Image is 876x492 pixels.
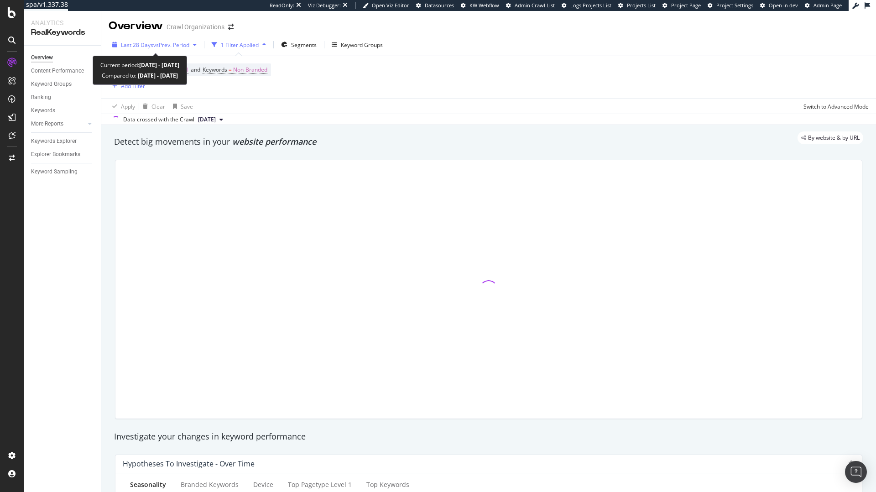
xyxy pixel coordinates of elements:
[153,41,189,49] span: vs Prev. Period
[31,136,77,146] div: Keywords Explorer
[769,2,798,9] span: Open in dev
[114,431,863,443] div: Investigate your changes in keyword performance
[363,2,409,9] a: Open Viz Editor
[233,63,267,76] span: Non-Branded
[341,41,383,49] div: Keyword Groups
[229,66,232,73] span: =
[461,2,499,9] a: KW Webflow
[803,103,869,110] div: Switch to Advanced Mode
[627,2,656,9] span: Projects List
[208,37,270,52] button: 1 Filter Applied
[169,99,193,114] button: Save
[253,480,273,489] div: Device
[716,2,753,9] span: Project Settings
[31,93,94,102] a: Ranking
[31,106,55,115] div: Keywords
[109,99,135,114] button: Apply
[760,2,798,9] a: Open in dev
[291,41,317,49] span: Segments
[136,72,178,79] b: [DATE] - [DATE]
[31,106,94,115] a: Keywords
[31,150,94,159] a: Explorer Bookmarks
[469,2,499,9] span: KW Webflow
[109,37,200,52] button: Last 28 DaysvsPrev. Period
[151,103,165,110] div: Clear
[31,79,94,89] a: Keyword Groups
[515,2,555,9] span: Admin Crawl List
[181,103,193,110] div: Save
[123,115,194,124] div: Data crossed with the Crawl
[506,2,555,9] a: Admin Crawl List
[121,41,153,49] span: Last 28 Days
[121,82,145,90] div: Add Filter
[121,103,135,110] div: Apply
[109,80,145,91] button: Add Filter
[425,2,454,9] span: Datasources
[270,2,294,9] div: ReadOnly:
[708,2,753,9] a: Project Settings
[31,119,85,129] a: More Reports
[139,99,165,114] button: Clear
[130,480,166,489] div: Seasonality
[228,24,234,30] div: arrow-right-arrow-left
[416,2,454,9] a: Datasources
[31,167,94,177] a: Keyword Sampling
[31,119,63,129] div: More Reports
[366,480,409,489] div: Top Keywords
[167,22,224,31] div: Crawl Organizations
[109,18,163,34] div: Overview
[845,461,867,483] div: Open Intercom Messenger
[31,18,94,27] div: Analytics
[671,2,701,9] span: Project Page
[800,99,869,114] button: Switch to Advanced Mode
[277,37,320,52] button: Segments
[570,2,611,9] span: Logs Projects List
[139,61,179,69] b: [DATE] - [DATE]
[813,2,842,9] span: Admin Page
[798,131,863,144] div: legacy label
[372,2,409,9] span: Open Viz Editor
[808,135,860,141] span: By website & by URL
[31,167,78,177] div: Keyword Sampling
[198,115,216,124] span: 2025 Sep. 6th
[31,150,80,159] div: Explorer Bookmarks
[308,2,341,9] div: Viz Debugger:
[31,93,51,102] div: Ranking
[102,70,178,81] div: Compared to:
[288,480,352,489] div: Top pagetype Level 1
[31,53,53,63] div: Overview
[31,66,94,76] a: Content Performance
[194,114,227,125] button: [DATE]
[203,66,227,73] span: Keywords
[31,136,94,146] a: Keywords Explorer
[662,2,701,9] a: Project Page
[31,66,84,76] div: Content Performance
[562,2,611,9] a: Logs Projects List
[100,60,179,70] div: Current period:
[181,480,239,489] div: Branded Keywords
[31,79,72,89] div: Keyword Groups
[31,53,94,63] a: Overview
[618,2,656,9] a: Projects List
[221,41,259,49] div: 1 Filter Applied
[805,2,842,9] a: Admin Page
[123,459,255,468] div: Hypotheses to Investigate - Over Time
[31,27,94,38] div: RealKeywords
[191,66,200,73] span: and
[328,37,386,52] button: Keyword Groups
